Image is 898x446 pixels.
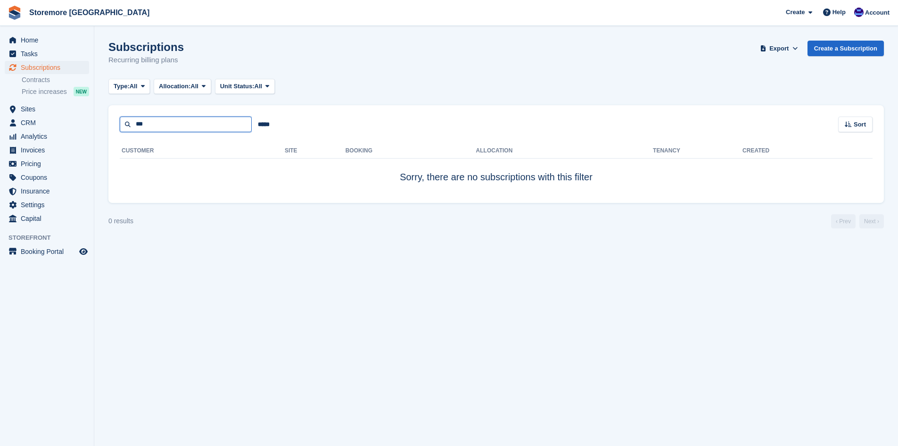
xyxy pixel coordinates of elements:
span: All [190,82,198,91]
a: Preview store [78,246,89,257]
a: menu [5,143,89,157]
span: Tasks [21,47,77,60]
span: Help [832,8,846,17]
span: Sorry, there are no subscriptions with this filter [400,172,593,182]
nav: Page [829,214,886,228]
span: Allocation: [159,82,190,91]
a: menu [5,185,89,198]
span: All [130,82,138,91]
span: Insurance [21,185,77,198]
a: menu [5,47,89,60]
th: Allocation [476,143,653,159]
a: menu [5,171,89,184]
div: 0 results [108,216,133,226]
span: Create [786,8,805,17]
span: Coupons [21,171,77,184]
span: Invoices [21,143,77,157]
span: Home [21,34,77,47]
a: menu [5,198,89,211]
span: Sites [21,102,77,116]
span: Sort [854,120,866,129]
a: menu [5,34,89,47]
h1: Subscriptions [108,41,184,53]
a: Contracts [22,76,89,84]
img: Angela [854,8,864,17]
span: CRM [21,116,77,129]
button: Export [758,41,800,56]
a: menu [5,61,89,74]
a: menu [5,116,89,129]
span: Subscriptions [21,61,77,74]
span: Export [769,44,789,53]
span: Storefront [8,233,94,243]
span: Analytics [21,130,77,143]
span: Price increases [22,87,67,96]
th: Booking [346,143,476,159]
a: menu [5,102,89,116]
div: NEW [74,87,89,96]
button: Type: All [108,79,150,94]
a: Storemore [GEOGRAPHIC_DATA] [25,5,153,20]
span: Pricing [21,157,77,170]
span: All [255,82,263,91]
a: menu [5,212,89,225]
th: Customer [120,143,285,159]
button: Allocation: All [154,79,211,94]
span: Unit Status: [220,82,255,91]
a: Next [859,214,884,228]
a: menu [5,157,89,170]
img: stora-icon-8386f47178a22dfd0bd8f6a31ec36ba5ce8667c1dd55bd0f319d3a0aa187defe.svg [8,6,22,20]
a: menu [5,245,89,258]
th: Site [285,143,346,159]
span: Booking Portal [21,245,77,258]
th: Created [742,143,873,159]
a: Previous [831,214,856,228]
a: Price increases NEW [22,86,89,97]
span: Settings [21,198,77,211]
button: Unit Status: All [215,79,275,94]
p: Recurring billing plans [108,55,184,66]
th: Tenancy [653,143,686,159]
a: menu [5,130,89,143]
a: Create a Subscription [807,41,884,56]
span: Account [865,8,890,17]
span: Capital [21,212,77,225]
span: Type: [114,82,130,91]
